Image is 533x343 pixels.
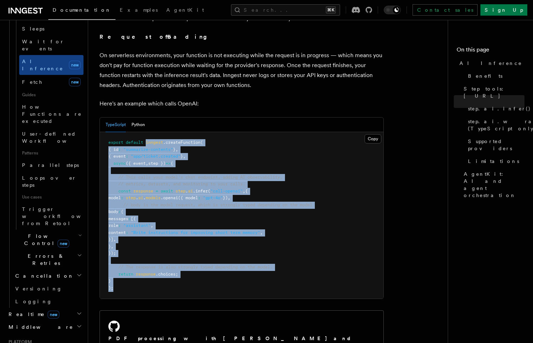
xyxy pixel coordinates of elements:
span: export [108,140,123,145]
span: Benefits [468,72,502,80]
span: Fetch [22,79,43,85]
span: AgentKit: AI and agent orchestration [464,170,524,199]
span: Documentation [53,7,111,13]
span: Flow Control [12,233,78,247]
span: Guides [19,89,84,100]
a: Trigger workflows from Retool [19,203,84,230]
button: Realtimenew [6,308,84,321]
kbd: ⌘K [326,6,336,13]
span: Cancellation [12,272,74,279]
a: AI Inferencenew [19,55,84,75]
span: body [108,209,118,214]
span: .openai [161,195,178,200]
span: Step tools: [URL] [464,85,524,99]
span: content [108,230,126,235]
span: // The response is also strongly typed depending on the model. [118,265,273,269]
h4: On this page [457,45,524,57]
a: Versioning [12,282,84,295]
button: Python [131,118,145,132]
span: const [118,189,131,194]
a: step.ai.infer() [465,102,524,115]
a: Wait for events [19,35,84,55]
span: "Write instructions for improving short term memory" [131,230,260,235]
span: Trigger workflows from Retool [22,206,100,226]
span: : [118,209,121,214]
span: // This calls your model's chat endpoint, adding AI observability, [118,175,282,180]
span: }) [223,195,228,200]
span: ( [208,189,210,194]
a: Limitations [465,155,524,168]
span: : [128,216,131,221]
a: AI Inference [457,57,524,70]
span: inngest [146,140,163,145]
span: step }) [148,161,166,166]
span: , [260,230,263,235]
span: . [143,195,146,200]
span: Limitations [468,158,519,165]
span: => [166,161,171,166]
a: AgentKit: AI and agent orchestration [461,168,524,202]
span: . [136,195,138,200]
a: Sign Up [480,4,527,16]
span: "call-openai" [210,189,243,194]
a: Supported providers [465,135,524,155]
span: new [58,240,69,247]
a: Parallel steps [19,159,84,171]
a: Logging [12,295,84,308]
a: Examples [115,2,162,19]
p: On serverless environments, your function is not executing while the request is in progress — whi... [99,50,384,90]
span: "app/ticket.created" [131,154,181,159]
span: .createFunction [163,140,200,145]
span: { event [108,154,126,159]
span: : [126,230,128,235]
span: ({ model [178,195,198,200]
a: AgentKit [162,2,208,19]
a: Benefits [465,70,524,82]
span: ai [188,189,193,194]
span: : [118,147,121,152]
button: Middleware [6,321,84,333]
span: User-defined Workflows [22,131,86,144]
span: step.ai.infer() [468,105,531,112]
span: messages [108,216,128,221]
span: , [183,154,185,159]
span: [{ [131,216,136,221]
span: Logging [15,299,52,304]
span: AI Inference [459,60,522,67]
a: Contact sales [413,4,478,16]
span: : [126,154,128,159]
span: , [243,189,245,194]
span: AgentKit [166,7,204,13]
span: async [113,161,126,166]
span: } [173,147,176,152]
span: "assistant" [123,223,151,228]
span: AI Inference [22,59,63,71]
span: // metrics, datasets, and monitoring to your calls. [118,181,245,186]
span: Realtime [6,311,59,318]
span: response [133,189,153,194]
a: User-defined Workflows [19,127,84,147]
a: Loops over steps [19,171,84,191]
button: Search...⌘K [231,4,340,16]
p: Here's an example which calls OpenAI: [99,99,384,109]
span: new [48,311,59,318]
button: Flow Controlnew [12,230,84,250]
a: Step tools: [URL] [461,82,524,102]
span: response [136,272,156,277]
span: "gpt-4o" [203,195,223,200]
span: ); [108,285,113,290]
span: }] [108,237,113,242]
span: , [151,223,153,228]
span: await [161,189,173,194]
span: ({ event [126,161,146,166]
span: , [113,237,116,242]
span: Patterns [19,147,84,159]
a: How Functions are executed [19,100,84,127]
span: : [198,195,200,200]
span: step [176,189,185,194]
span: How Functions are executed [22,104,82,124]
span: Examples [120,7,158,13]
span: Supported providers [468,138,524,152]
span: } [108,278,111,283]
span: : [118,223,121,228]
